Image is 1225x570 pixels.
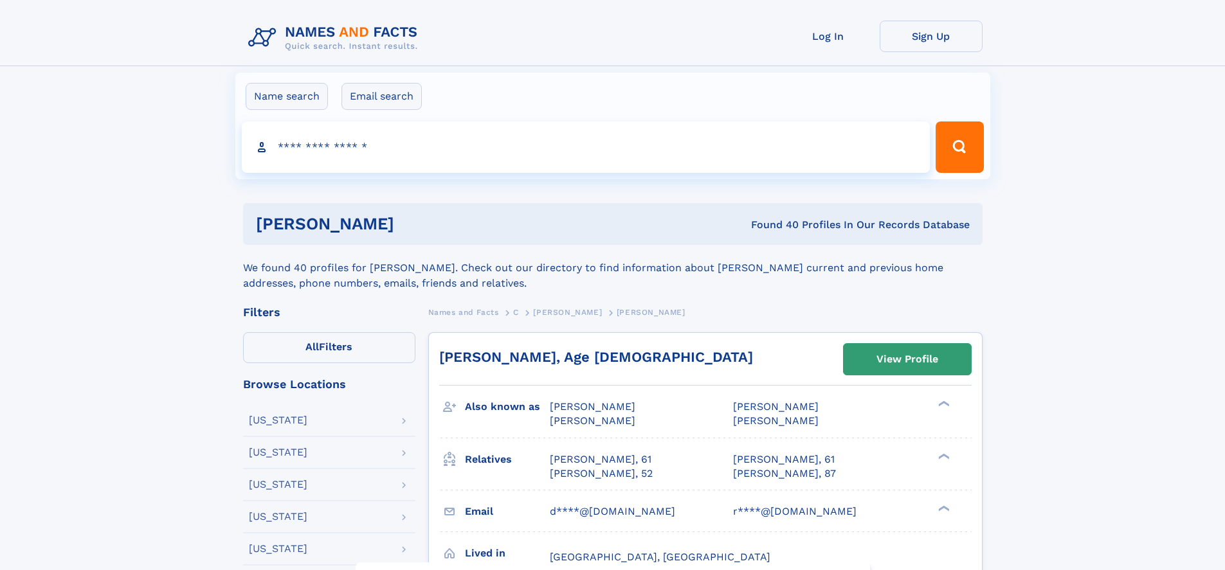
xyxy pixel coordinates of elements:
[876,344,938,374] div: View Profile
[572,218,970,232] div: Found 40 Profiles In Our Records Database
[935,400,950,408] div: ❯
[936,121,983,173] button: Search Button
[249,479,307,490] div: [US_STATE]
[242,121,930,173] input: search input
[550,414,635,427] span: [PERSON_NAME]
[777,21,880,52] a: Log In
[617,308,685,317] span: [PERSON_NAME]
[256,216,573,232] h1: [PERSON_NAME]
[246,83,328,110] label: Name search
[880,21,983,52] a: Sign Up
[533,308,602,317] span: [PERSON_NAME]
[465,449,550,470] h3: Relatives
[733,400,819,413] span: [PERSON_NAME]
[428,304,499,320] a: Names and Facts
[439,349,753,365] a: [PERSON_NAME], Age [DEMOGRAPHIC_DATA]
[243,379,415,390] div: Browse Locations
[733,452,835,467] a: [PERSON_NAME], 61
[550,467,653,481] a: [PERSON_NAME], 52
[935,452,950,460] div: ❯
[243,21,428,55] img: Logo Names and Facts
[844,344,971,375] a: View Profile
[533,304,602,320] a: [PERSON_NAME]
[249,447,307,458] div: [US_STATE]
[341,83,422,110] label: Email search
[249,415,307,425] div: [US_STATE]
[733,467,836,481] a: [PERSON_NAME], 87
[513,304,519,320] a: C
[550,400,635,413] span: [PERSON_NAME]
[733,414,819,427] span: [PERSON_NAME]
[465,501,550,522] h3: Email
[465,396,550,418] h3: Also known as
[935,504,950,512] div: ❯
[513,308,519,317] span: C
[550,452,651,467] a: [PERSON_NAME], 61
[243,332,415,363] label: Filters
[249,512,307,522] div: [US_STATE]
[305,341,319,353] span: All
[243,307,415,318] div: Filters
[249,544,307,554] div: [US_STATE]
[550,551,770,563] span: [GEOGRAPHIC_DATA], [GEOGRAPHIC_DATA]
[243,245,983,291] div: We found 40 profiles for [PERSON_NAME]. Check out our directory to find information about [PERSON...
[465,542,550,564] h3: Lived in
